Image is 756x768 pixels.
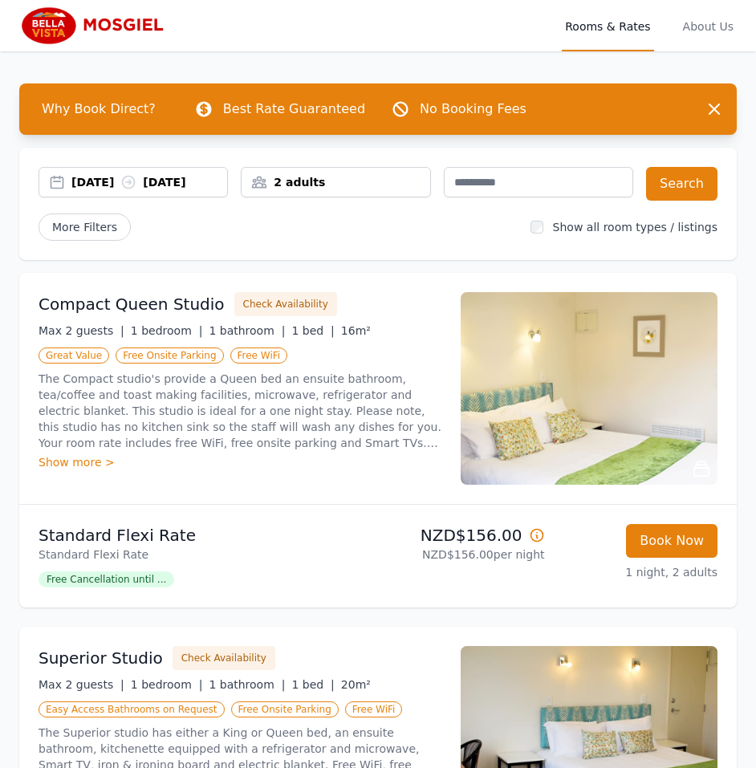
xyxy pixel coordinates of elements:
button: Book Now [626,524,717,558]
span: Free WiFi [230,347,288,364]
p: The Compact studio's provide a Queen bed an ensuite bathroom, tea/coffee and toast making facilit... [39,371,441,451]
span: Max 2 guests | [39,678,124,691]
span: Great Value [39,347,109,364]
span: 1 bed | [291,678,334,691]
span: More Filters [39,213,131,241]
button: Check Availability [173,646,275,670]
span: 20m² [341,678,371,691]
label: Show all room types / listings [553,221,717,234]
span: Free Cancellation until ... [39,571,174,587]
p: No Booking Fees [420,100,526,119]
span: Easy Access Bathrooms on Request [39,701,225,717]
span: 16m² [341,324,371,337]
p: NZD$156.00 per night [384,547,545,563]
h3: Superior Studio [39,647,163,669]
p: Best Rate Guaranteed [223,100,365,119]
h3: Compact Queen Studio [39,293,225,315]
p: Standard Flexi Rate [39,524,372,547]
div: Show more > [39,454,441,470]
p: Standard Flexi Rate [39,547,372,563]
span: 1 bedroom | [131,324,203,337]
button: Check Availability [234,292,337,316]
span: 1 bed | [291,324,334,337]
div: 2 adults [242,174,429,190]
span: 1 bathroom | [209,678,285,691]
span: Free Onsite Parking [116,347,223,364]
div: [DATE] [DATE] [71,174,227,190]
button: Search [646,167,717,201]
p: 1 night, 2 adults [558,564,718,580]
span: Why Book Direct? [29,93,169,125]
span: 1 bedroom | [131,678,203,691]
span: Max 2 guests | [39,324,124,337]
span: Free Onsite Parking [231,701,339,717]
p: NZD$156.00 [384,524,545,547]
img: Bella Vista Mosgiel [19,6,173,45]
span: Free WiFi [345,701,403,717]
span: 1 bathroom | [209,324,285,337]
